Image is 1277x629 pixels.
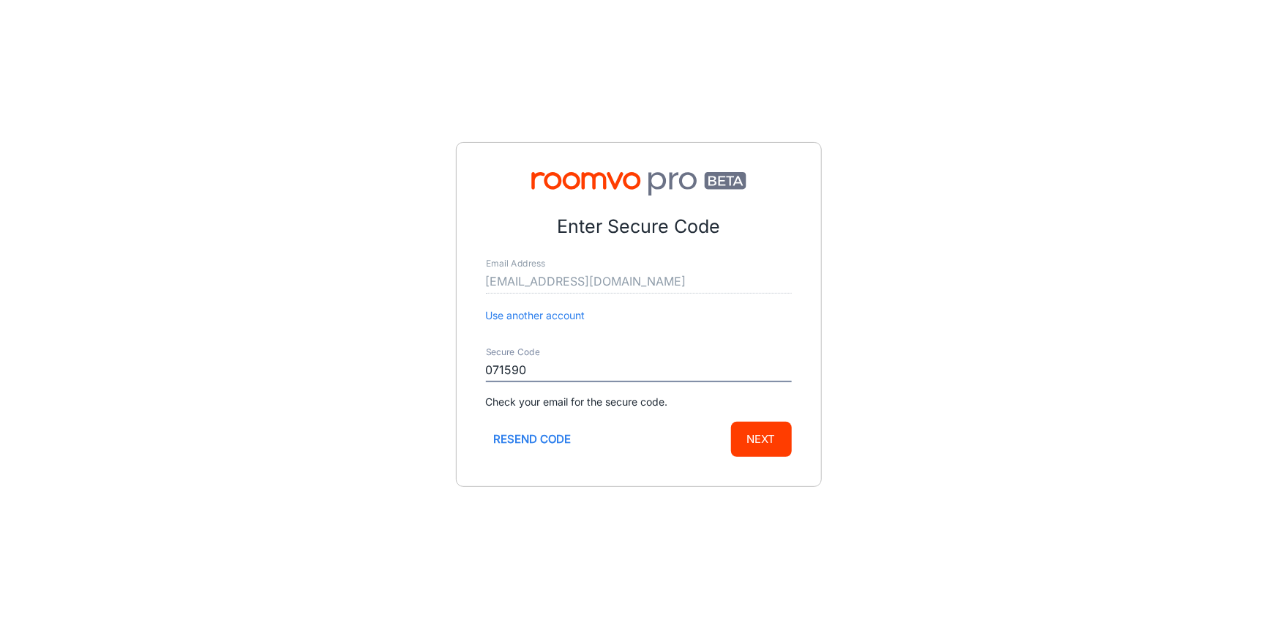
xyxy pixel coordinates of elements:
input: myname@example.com [486,270,792,294]
img: Roomvo PRO Beta [486,172,792,196]
button: Next [731,422,792,457]
p: Enter Secure Code [486,213,792,241]
input: Enter secure code [486,359,792,382]
label: Secure Code [486,346,540,359]
button: Use another account [486,308,585,324]
label: Email Address [486,258,545,270]
p: Check your email for the secure code. [486,394,792,410]
button: Resend code [486,422,580,457]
